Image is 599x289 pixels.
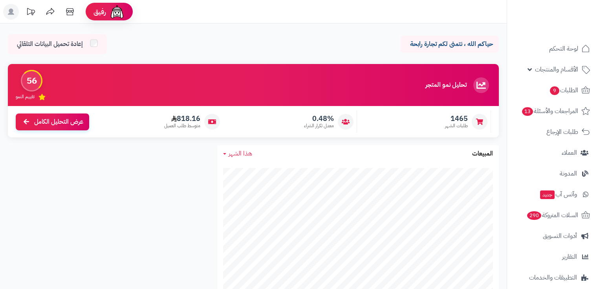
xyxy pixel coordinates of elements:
span: المراجعات والأسئلة [521,106,578,117]
a: المدونة [512,164,594,183]
a: تحديثات المنصة [21,4,40,22]
a: وآتس آبجديد [512,185,594,204]
span: الطلبات [549,85,578,96]
span: الأقسام والمنتجات [535,64,578,75]
h3: تحليل نمو المتجر [425,82,467,89]
span: طلبات الشهر [445,123,468,129]
span: تقييم النمو [16,93,35,100]
span: إعادة تحميل البيانات التلقائي [17,40,83,49]
span: التطبيقات والخدمات [529,272,577,283]
a: طلبات الإرجاع [512,123,594,141]
span: 9 [550,86,559,95]
span: 0.48% [304,114,334,123]
span: طلبات الإرجاع [546,126,578,137]
span: 13 [522,107,533,116]
a: عرض التحليل الكامل [16,113,89,130]
span: عرض التحليل الكامل [34,117,83,126]
span: المدونة [560,168,577,179]
span: وآتس آب [539,189,577,200]
a: السلات المتروكة290 [512,206,594,225]
span: رفيق [93,7,106,16]
a: التطبيقات والخدمات [512,268,594,287]
a: المراجعات والأسئلة13 [512,102,594,121]
span: العملاء [562,147,577,158]
span: معدل تكرار الشراء [304,123,334,129]
span: 290 [527,211,541,220]
a: أدوات التسويق [512,227,594,245]
a: التقارير [512,247,594,266]
span: جديد [540,190,555,199]
span: 1465 [445,114,468,123]
span: متوسط طلب العميل [164,123,200,129]
span: أدوات التسويق [543,230,577,241]
h3: المبيعات [472,150,493,157]
a: هذا الشهر [223,149,252,158]
span: 818.16 [164,114,200,123]
span: هذا الشهر [229,149,252,158]
img: logo-2.png [546,6,592,22]
span: التقارير [562,251,577,262]
a: الطلبات9 [512,81,594,100]
p: حياكم الله ، نتمنى لكم تجارة رابحة [407,40,493,49]
span: لوحة التحكم [549,43,578,54]
a: لوحة التحكم [512,39,594,58]
img: ai-face.png [109,4,125,20]
span: السلات المتروكة [526,210,578,221]
a: العملاء [512,143,594,162]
